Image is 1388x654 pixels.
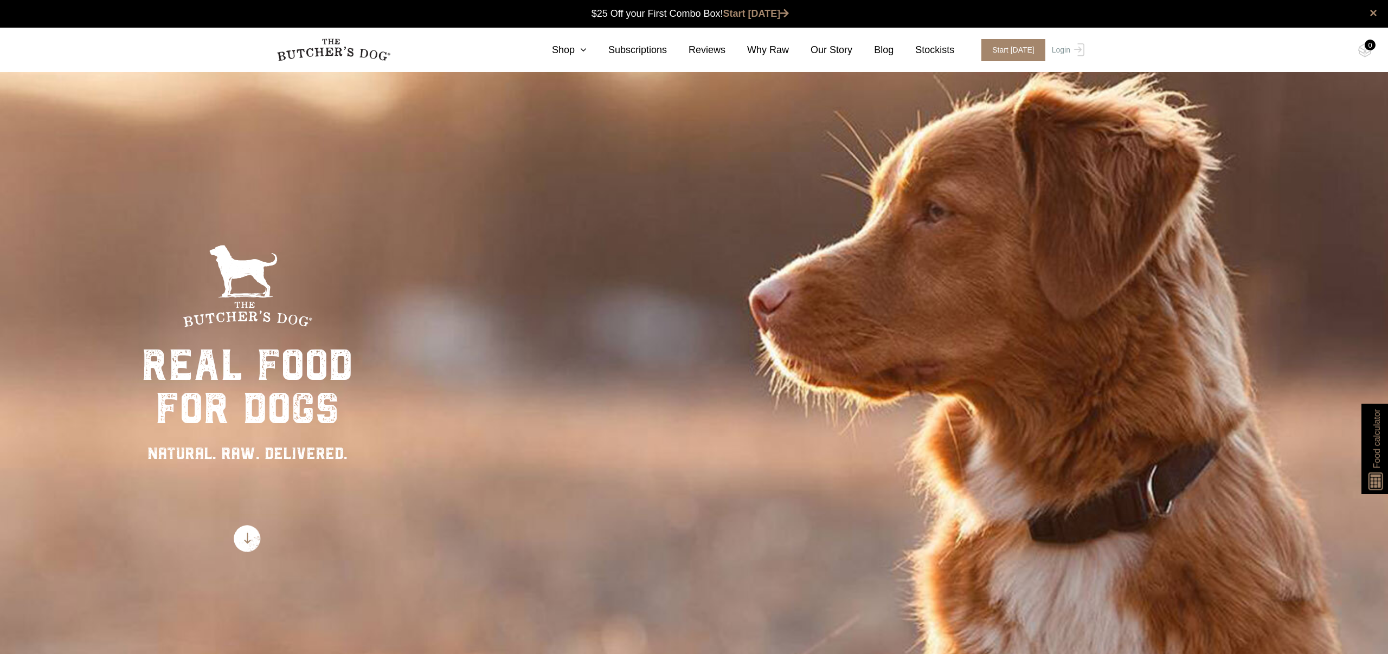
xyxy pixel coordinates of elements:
span: Food calculator [1370,409,1383,468]
a: Stockists [894,43,954,57]
div: NATURAL. RAW. DELIVERED. [142,441,353,465]
a: Start [DATE] [971,39,1049,61]
a: Blog [852,43,894,57]
a: Why Raw [725,43,789,57]
a: close [1370,7,1377,20]
a: Reviews [667,43,725,57]
a: Start [DATE] [723,8,789,19]
a: Our Story [789,43,852,57]
img: TBD_Cart-Empty.png [1358,43,1372,57]
div: real food for dogs [142,344,353,430]
a: Subscriptions [587,43,667,57]
span: Start [DATE] [981,39,1045,61]
a: Login [1049,39,1084,61]
a: Shop [530,43,587,57]
div: 0 [1365,40,1376,50]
